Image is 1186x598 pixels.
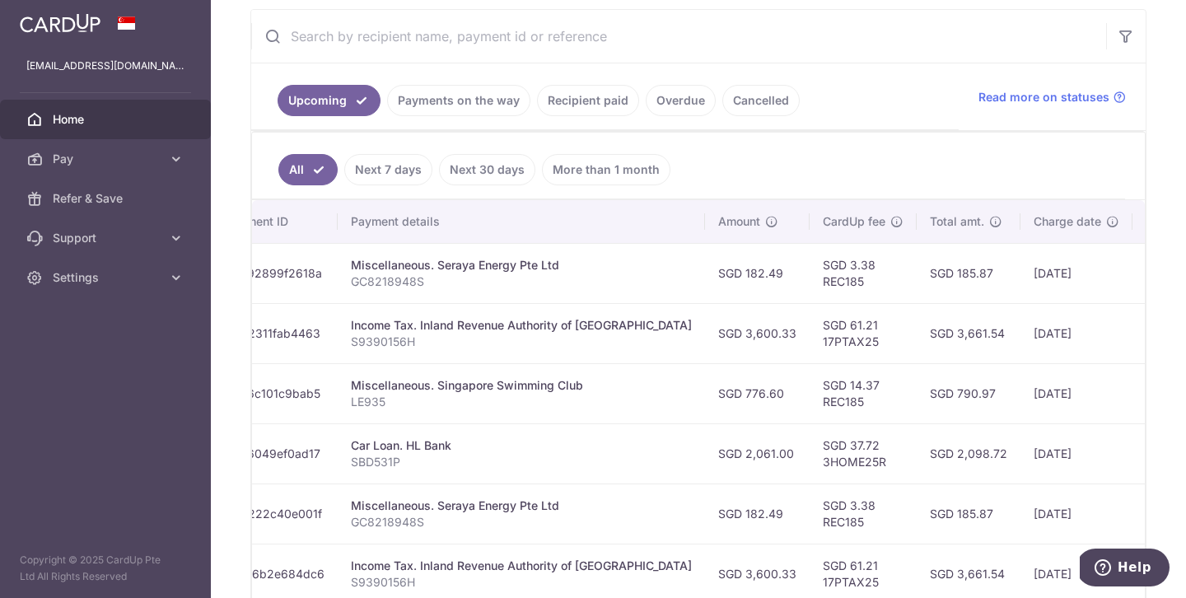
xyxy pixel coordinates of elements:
td: SGD 790.97 [917,363,1020,423]
td: txn_92899f2618a [212,243,338,303]
td: [DATE] [1020,363,1132,423]
td: [DATE] [1020,484,1132,544]
td: SGD 14.37 REC185 [810,363,917,423]
div: Miscellaneous. Singapore Swimming Club [351,377,692,394]
span: CardUp fee [823,213,885,230]
td: SGD 182.49 [705,484,810,544]
p: GC8218948S [351,514,692,530]
td: SGD 3.38 REC185 [810,243,917,303]
td: txn_2311fab4463 [212,303,338,363]
td: SGD 185.87 [917,484,1020,544]
p: [EMAIL_ADDRESS][DOMAIN_NAME] [26,58,184,74]
iframe: Opens a widget where you can find more information [1080,549,1170,590]
span: Charge date [1034,213,1101,230]
td: SGD 61.21 17PTAX25 [810,303,917,363]
span: Refer & Save [53,190,161,207]
td: [DATE] [1020,423,1132,484]
div: Miscellaneous. Seraya Energy Pte Ltd [351,257,692,273]
span: Pay [53,151,161,167]
span: Support [53,230,161,246]
td: SGD 185.87 [917,243,1020,303]
span: Read more on statuses [978,89,1109,105]
a: Next 7 days [344,154,432,185]
p: S9390156H [351,574,692,591]
a: More than 1 month [542,154,670,185]
span: Amount [718,213,760,230]
a: Overdue [646,85,716,116]
th: Payment ID [212,200,338,243]
div: Miscellaneous. Seraya Energy Pte Ltd [351,498,692,514]
td: SGD 2,098.72 [917,423,1020,484]
td: txn_6c101c9bab5 [212,363,338,423]
a: Recipient paid [537,85,639,116]
td: [DATE] [1020,303,1132,363]
div: Income Tax. Inland Revenue Authority of [GEOGRAPHIC_DATA] [351,558,692,574]
td: [DATE] [1020,243,1132,303]
td: txn_222c40e001f [212,484,338,544]
td: SGD 37.72 3HOME25R [810,423,917,484]
input: Search by recipient name, payment id or reference [251,10,1106,63]
th: Payment details [338,200,705,243]
a: All [278,154,338,185]
a: Cancelled [722,85,800,116]
p: GC8218948S [351,273,692,290]
td: SGD 2,061.00 [705,423,810,484]
td: txn_6049ef0ad17 [212,423,338,484]
td: SGD 3,661.54 [917,303,1020,363]
div: Income Tax. Inland Revenue Authority of [GEOGRAPHIC_DATA] [351,317,692,334]
td: SGD 3.38 REC185 [810,484,917,544]
p: SBD531P [351,454,692,470]
img: CardUp [20,13,100,33]
td: SGD 182.49 [705,243,810,303]
td: SGD 776.60 [705,363,810,423]
span: Total amt. [930,213,984,230]
a: Next 30 days [439,154,535,185]
a: Read more on statuses [978,89,1126,105]
a: Payments on the way [387,85,530,116]
span: Settings [53,269,161,286]
td: SGD 3,600.33 [705,303,810,363]
p: LE935 [351,394,692,410]
span: Home [53,111,161,128]
div: Car Loan. HL Bank [351,437,692,454]
a: Upcoming [278,85,381,116]
p: S9390156H [351,334,692,350]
